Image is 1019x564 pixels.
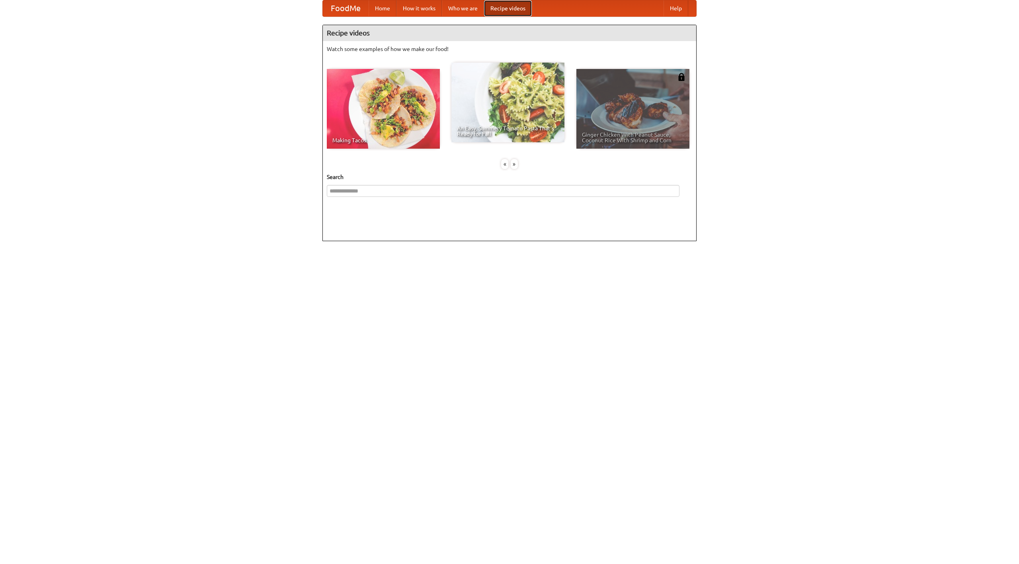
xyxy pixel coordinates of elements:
div: » [511,159,518,169]
div: « [501,159,508,169]
span: Making Tacos [332,138,434,143]
h5: Search [327,173,692,181]
a: Home [369,0,396,16]
p: Watch some examples of how we make our food! [327,45,692,53]
a: How it works [396,0,442,16]
h4: Recipe videos [323,25,696,41]
a: FoodMe [323,0,369,16]
a: An Easy, Summery Tomato Pasta That's Ready for Fall [451,63,564,142]
img: 483408.png [677,73,685,81]
a: Making Tacos [327,69,440,149]
a: Help [664,0,688,16]
span: An Easy, Summery Tomato Pasta That's Ready for Fall [457,126,559,137]
a: Who we are [442,0,484,16]
a: Recipe videos [484,0,532,16]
